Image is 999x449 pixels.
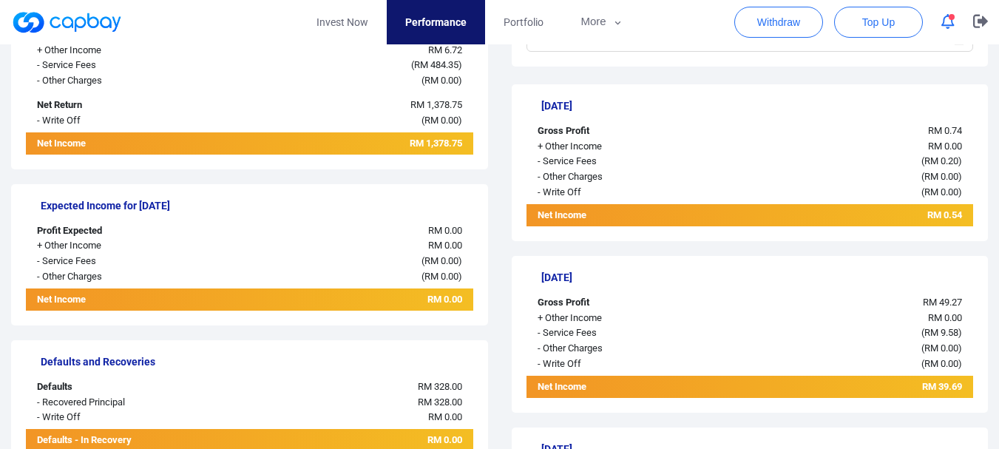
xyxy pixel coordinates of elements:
div: + Other Income [526,311,713,326]
span: RM 1,378.75 [410,99,462,110]
span: RM 6.72 [428,44,462,55]
div: - Other Charges [26,269,212,285]
div: - Other Charges [26,73,212,89]
div: ( ) [212,113,473,129]
div: + Other Income [526,139,713,155]
div: - Service Fees [526,325,713,341]
div: Net Income [26,292,212,311]
div: ( ) [712,169,973,185]
div: - Write Off [526,357,713,372]
div: - Write Off [526,185,713,200]
span: Portfolio [504,14,543,30]
span: RM 0.00 [428,225,462,236]
div: ( ) [212,73,473,89]
div: - Service Fees [26,58,212,73]
span: RM 0.00 [928,141,962,152]
span: RM 0.20 [924,155,958,166]
span: RM 0.00 [427,294,462,305]
span: RM 0.00 [924,358,958,369]
button: Withdraw [734,7,823,38]
div: + Other Income [26,238,212,254]
div: - Recovered Principal [26,395,212,411]
h5: Expected Income for [DATE] [41,199,473,212]
div: Gross Profit [526,124,713,139]
h5: [DATE] [541,99,974,112]
div: + Other Income [26,43,212,58]
span: RM 0.00 [427,434,462,445]
span: RM 328.00 [418,381,462,392]
span: to [737,34,749,46]
div: ( ) [212,269,473,285]
span: RM 0.00 [924,186,958,198]
span: Performance [405,14,467,30]
span: RM 484.35 [414,59,458,70]
div: Profit Expected [26,223,212,239]
div: ( ) [712,357,973,372]
span: RM 0.00 [428,240,462,251]
button: Top Up [834,7,923,38]
span: Top Up [862,15,895,30]
div: Net Return [26,98,212,113]
span: RM 0.74 [928,125,962,136]
div: Net Income [526,379,713,398]
span: RM 1,378.75 [410,138,462,149]
span: RM 49.27 [923,297,962,308]
div: - Write Off [26,410,212,425]
span: RM 0.00 [924,342,958,354]
div: ( ) [212,58,473,73]
span: RM 328.00 [418,396,462,408]
span: RM 0.00 [424,115,458,126]
div: - Other Charges [526,341,713,357]
h5: [DATE] [541,271,974,284]
div: - Service Fees [526,154,713,169]
div: Net Income [26,136,212,155]
h5: Defaults and Recoveries [41,355,473,368]
div: ( ) [712,325,973,341]
span: RM 0.00 [424,75,458,86]
div: ( ) [712,341,973,357]
div: - Other Charges [526,169,713,185]
div: - Write Off [26,113,212,129]
span: RM 0.00 [424,255,458,266]
span: RM 0.00 [928,312,962,323]
div: Net Income [526,208,713,226]
div: - Service Fees [26,254,212,269]
span: RM 0.54 [927,209,962,220]
div: ( ) [712,154,973,169]
span: RM 39.69 [922,381,962,392]
span: RM 9.58 [924,327,958,338]
div: ( ) [712,185,973,200]
div: ( ) [212,254,473,269]
span: RM 0.00 [924,171,958,182]
span: RM 0.00 [428,411,462,422]
span: RM 0.00 [424,271,458,282]
div: Gross Profit [526,295,713,311]
div: Defaults [26,379,212,395]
